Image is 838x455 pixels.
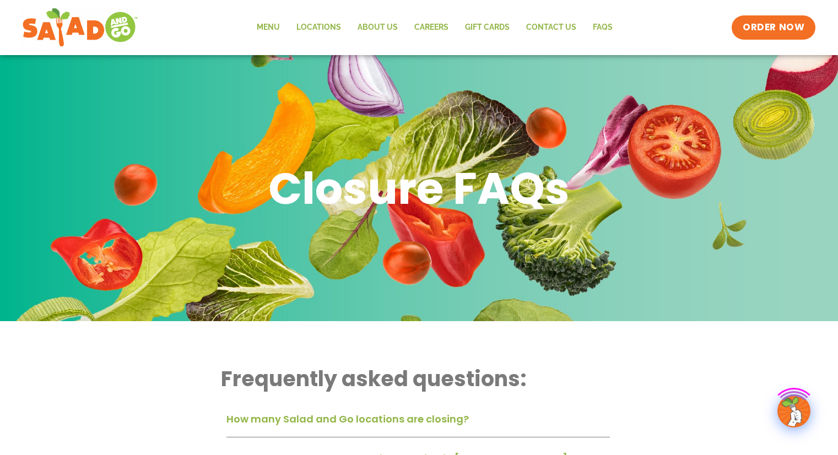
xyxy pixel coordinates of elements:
[349,15,406,40] a: About Us
[518,15,585,40] a: Contact Us
[248,15,288,40] a: Menu
[268,160,570,217] h1: Closure FAQs
[288,15,349,40] a: Locations
[226,412,469,426] a: How many Salad and Go locations are closing?
[221,365,615,392] h2: Frequently asked questions:
[226,409,610,437] div: How many Salad and Go locations are closing?
[743,21,804,34] span: ORDER NOW
[22,6,138,50] img: new-SAG-logo-768×292
[585,15,621,40] a: FAQs
[457,15,518,40] a: GIFT CARDS
[406,15,457,40] a: Careers
[248,15,621,40] nav: Menu
[732,15,815,40] a: ORDER NOW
